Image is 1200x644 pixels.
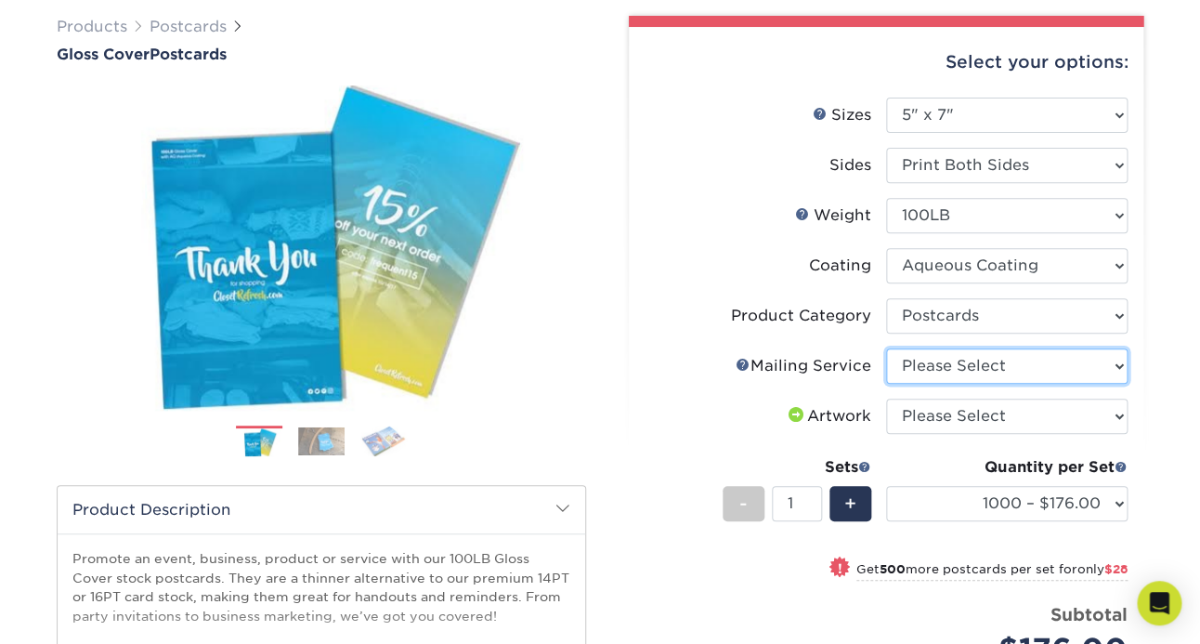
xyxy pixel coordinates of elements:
[723,456,871,479] div: Sets
[795,204,871,227] div: Weight
[856,562,1128,581] small: Get more postcards per set for
[57,46,586,63] h1: Postcards
[57,72,586,425] img: Gloss Cover 01
[838,559,842,578] span: !
[813,104,871,126] div: Sizes
[57,18,127,35] a: Products
[785,405,871,427] div: Artwork
[1050,604,1128,624] strong: Subtotal
[360,425,407,457] img: Postcards 03
[150,18,227,35] a: Postcards
[644,27,1128,98] div: Select your options:
[1104,562,1128,576] span: $28
[809,255,871,277] div: Coating
[880,562,906,576] strong: 500
[1137,581,1181,625] div: Open Intercom Messenger
[58,486,585,533] h2: Product Description
[57,46,586,63] a: Gloss CoverPostcards
[1077,562,1128,576] span: only
[886,456,1128,479] div: Quantity per Set
[736,355,871,377] div: Mailing Service
[298,427,345,455] img: Postcards 02
[844,490,856,518] span: +
[731,305,871,327] div: Product Category
[236,427,282,458] img: Postcards 01
[57,46,150,63] span: Gloss Cover
[829,154,871,177] div: Sides
[739,490,748,518] span: -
